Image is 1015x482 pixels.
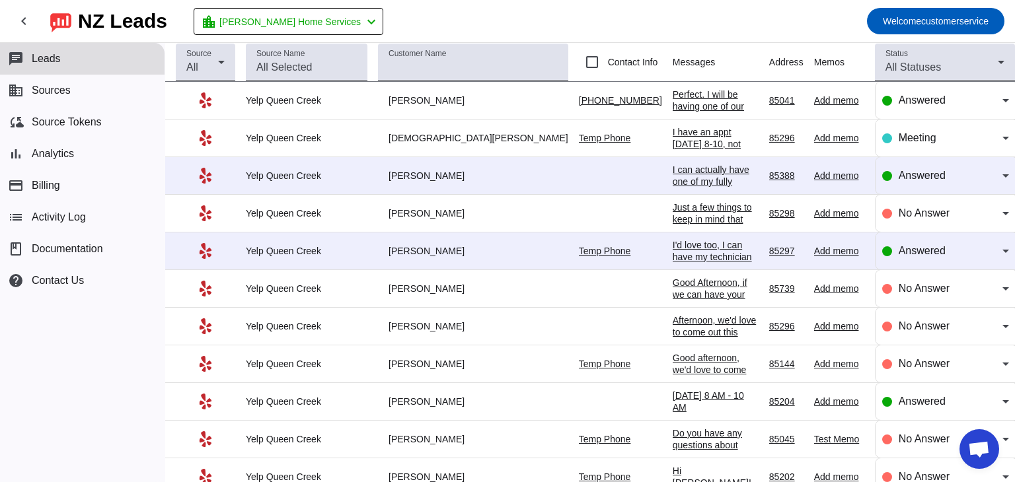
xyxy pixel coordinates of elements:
[769,94,804,106] div: 85041
[198,318,213,334] mat-icon: Yelp
[8,178,24,193] mat-icon: payment
[198,92,213,108] mat-icon: Yelp
[378,433,568,445] div: [PERSON_NAME]
[389,50,446,58] mat-label: Customer Name
[814,245,870,257] div: Add memo
[673,390,759,413] div: [DATE] 8 AM - 10 AM
[246,132,367,144] div: Yelp Queen Creek
[246,94,367,106] div: Yelp Queen Creek
[579,359,631,369] a: Temp Phone
[769,396,804,407] div: 85204
[378,132,568,144] div: [DEMOGRAPHIC_DATA][PERSON_NAME]
[32,116,102,128] span: Source Tokens
[814,207,870,219] div: Add memo
[198,205,213,221] mat-icon: Yelp
[378,396,568,407] div: [PERSON_NAME]
[814,283,870,294] div: Add memo
[899,245,946,256] span: Answered
[378,358,568,370] div: [PERSON_NAME]
[32,148,74,160] span: Analytics
[579,434,631,444] a: Temp Phone
[363,14,379,30] mat-icon: chevron_left
[194,8,383,35] button: [PERSON_NAME] Home Services
[198,168,213,184] mat-icon: Yelp
[8,114,24,130] mat-icon: cloud_sync
[201,14,217,30] mat-icon: location_city
[885,61,941,73] span: All Statuses
[673,352,759,399] div: Good afternoon, we'd love to come out. When are you available.
[899,320,950,331] span: No Answer
[378,320,568,332] div: [PERSON_NAME]
[198,356,213,372] mat-icon: Yelp
[579,246,631,256] a: Temp Phone
[673,314,759,362] div: Afternoon, we'd love to come out this week. When are you available?
[899,433,950,444] span: No Answer
[32,211,86,223] span: Activity Log
[32,275,84,287] span: Contact Us
[32,243,103,255] span: Documentation
[256,50,305,58] mat-label: Source Name
[883,12,989,30] span: customerservice
[8,241,24,257] span: book
[673,164,759,306] div: I can actually have one of my fully trained Techs come out [DATE] for an estimate. He can go over...
[673,43,769,82] th: Messages
[673,277,759,348] div: Good Afternoon, if we can have your phone number my service manager can reach out to you.
[769,358,804,370] div: 85144
[246,283,367,294] div: Yelp Queen Creek
[378,245,568,257] div: [PERSON_NAME]
[769,433,804,445] div: 85045
[899,132,936,143] span: Meeting
[246,433,367,445] div: Yelp Queen Creek
[198,431,213,447] mat-icon: Yelp
[16,13,32,29] mat-icon: chevron_left
[186,61,198,73] span: All
[378,170,568,182] div: [PERSON_NAME]
[814,94,870,106] div: Add memo
[814,320,870,332] div: Add memo
[867,8,1004,34] button: Welcomecustomerservice
[769,283,804,294] div: 85739
[814,170,870,182] div: Add memo
[246,207,367,219] div: Yelp Queen Creek
[899,358,950,369] span: No Answer
[814,396,870,407] div: Add memo
[899,170,946,181] span: Answered
[814,358,870,370] div: Add memo
[198,243,213,259] mat-icon: Yelp
[219,13,361,31] span: [PERSON_NAME] Home Services
[673,88,759,184] div: Perfect. I will be having one of our fully trained Plumbing Techs give you a call at some point [...
[579,471,631,482] a: Temp Phone
[198,394,213,409] mat-icon: Yelp
[769,245,804,257] div: 85297
[883,16,921,26] span: Welcome
[32,85,71,96] span: Sources
[256,59,357,75] input: All Selected
[899,396,946,407] span: Answered
[959,429,999,469] div: Open chat
[378,94,568,106] div: [PERSON_NAME]
[769,132,804,144] div: 85296
[32,180,60,191] span: Billing
[246,396,367,407] div: Yelp Queen Creek
[769,207,804,219] div: 85298
[899,94,946,106] span: Answered
[605,55,658,69] label: Contact Info
[246,170,367,182] div: Yelp Queen Creek
[246,245,367,257] div: Yelp Queen Creek
[814,132,870,144] div: Add memo
[899,283,950,294] span: No Answer
[246,320,367,332] div: Yelp Queen Creek
[769,170,804,182] div: 85388
[899,471,950,482] span: No Answer
[8,273,24,289] mat-icon: help
[32,53,61,65] span: Leads
[814,433,870,445] div: Test Memo
[50,10,71,32] img: logo
[8,209,24,225] mat-icon: list
[673,427,759,475] div: Do you have any questions about pricing or availability I can help answer?
[378,283,568,294] div: [PERSON_NAME]
[769,320,804,332] div: 85296
[8,146,24,162] mat-icon: bar_chart
[8,83,24,98] mat-icon: business
[378,207,568,219] div: [PERSON_NAME]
